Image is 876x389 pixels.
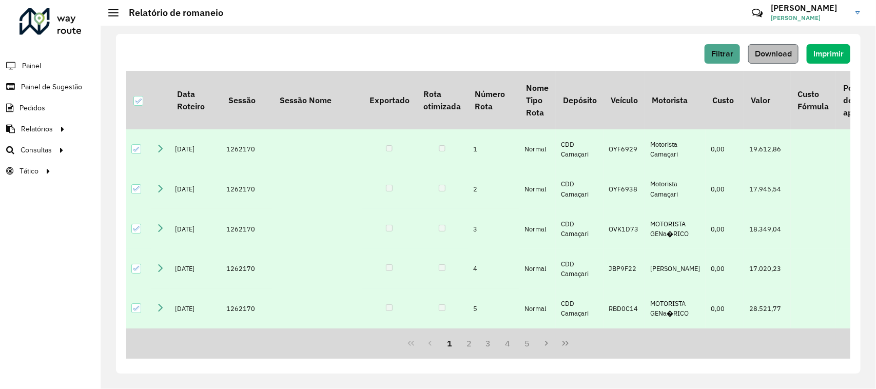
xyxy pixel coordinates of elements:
td: CDD Camaçari [556,209,604,249]
th: Ponto de apoio [836,71,876,129]
td: 2 [468,169,519,209]
td: 4 [468,249,519,289]
td: 1262170 [221,209,272,249]
button: 3 [479,334,498,353]
h3: [PERSON_NAME] [771,3,848,13]
span: Painel de Sugestão [21,82,82,92]
td: Normal [519,249,556,289]
td: 0,00 [706,249,744,289]
td: 1262170 [221,129,272,169]
td: Normal [519,169,556,209]
span: Download [755,49,792,58]
button: 4 [498,334,517,353]
span: Filtrar [711,49,733,58]
th: Data Roteiro [170,71,221,129]
td: CDD Camaçari [556,169,604,209]
td: 17.945,54 [744,169,791,209]
th: Depósito [556,71,604,129]
button: 1 [440,334,459,353]
th: Motorista [645,71,706,129]
td: CDD Camaçari [556,289,604,329]
td: OYF6929 [604,129,645,169]
td: CDD Camaçari [556,129,604,169]
td: 0,00 [706,129,744,169]
span: Painel [22,61,41,71]
td: [DATE] [170,289,221,329]
td: [DATE] [170,129,221,169]
td: CDD Camaçari [556,249,604,289]
button: Last Page [556,334,575,353]
td: Normal [519,289,556,329]
td: 5 [468,289,519,329]
td: Normal [519,129,556,169]
td: MOTORISTA GENa�RICO [645,209,706,249]
button: 2 [459,334,479,353]
td: 1262170 [221,169,272,209]
td: Motorista Camaçari [645,129,706,169]
span: Imprimir [813,49,844,58]
th: Veículo [604,71,645,129]
td: Motorista Camaçari [645,169,706,209]
td: 28.521,77 [744,289,791,329]
td: 0,00 [706,209,744,249]
td: 1262170 [221,289,272,329]
td: 18.349,04 [744,209,791,249]
span: Relatórios [21,124,53,134]
th: Sessão [221,71,272,129]
td: 0,00 [706,289,744,329]
span: Tático [20,166,38,177]
td: JBP9F22 [604,249,645,289]
th: Número Rota [468,71,519,129]
button: 5 [517,334,537,353]
td: [DATE] [170,169,221,209]
td: 1 [468,129,519,169]
td: 1262170 [221,249,272,289]
button: Filtrar [705,44,740,64]
th: Exportado [362,71,416,129]
span: Pedidos [20,103,45,113]
button: Imprimir [807,44,850,64]
td: 19.612,86 [744,129,791,169]
td: Normal [519,209,556,249]
a: Contato Rápido [746,2,768,24]
span: [PERSON_NAME] [771,13,848,23]
th: Rota otimizada [416,71,468,129]
th: Valor [744,71,791,129]
span: Consultas [21,145,52,155]
td: OVK1D73 [604,209,645,249]
td: [DATE] [170,249,221,289]
h2: Relatório de romaneio [119,7,223,18]
button: Download [748,44,799,64]
button: Next Page [537,334,556,353]
th: Custo Fórmula [791,71,836,129]
td: OYF6938 [604,169,645,209]
td: [DATE] [170,209,221,249]
td: MOTORISTA GENa�RICO [645,289,706,329]
td: 0,00 [706,169,744,209]
td: 17.020,23 [744,249,791,289]
td: RBD0C14 [604,289,645,329]
th: Nome Tipo Rota [519,71,556,129]
th: Sessão Nome [272,71,362,129]
td: [PERSON_NAME] [645,249,706,289]
th: Custo [706,71,744,129]
td: 3 [468,209,519,249]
